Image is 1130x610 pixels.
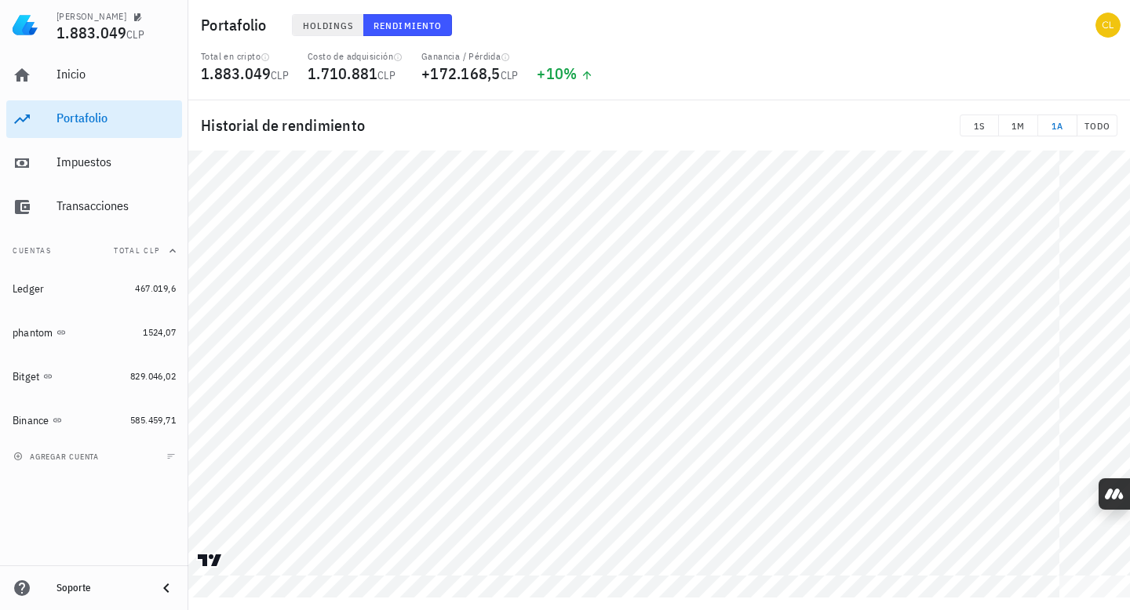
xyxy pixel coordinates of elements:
span: 1.883.049 [56,22,126,43]
button: agregar cuenta [9,448,106,464]
button: CuentasTotal CLP [6,232,182,270]
span: 467.019,6 [135,282,176,294]
button: 1A [1038,114,1077,136]
span: Total CLP [114,245,160,256]
span: CLP [501,68,519,82]
div: Binance [13,414,49,427]
span: 1.883.049 [201,63,271,84]
div: Transacciones [56,198,176,213]
img: LedgiFi [13,13,38,38]
h1: Portafolio [201,13,273,38]
span: 1M [1005,120,1031,132]
span: CLP [126,27,144,42]
span: 1524,07 [143,326,176,338]
div: Portafolio [56,111,176,125]
div: Ganancia / Pérdida [421,50,518,63]
a: Portafolio [6,100,182,138]
button: Rendimiento [363,14,452,36]
div: Total en cripto [201,50,289,63]
div: Ledger [13,282,45,296]
a: Impuestos [6,144,182,182]
span: CLP [377,68,395,82]
a: Ledger 467.019,6 [6,270,182,307]
span: 1.710.881 [308,63,377,84]
div: +10 [537,66,592,82]
a: Transacciones [6,188,182,226]
div: [PERSON_NAME] [56,10,126,23]
div: Inicio [56,67,176,82]
div: Soporte [56,582,144,594]
span: 1A [1044,120,1070,132]
span: 585.459,71 [130,414,176,426]
div: Bitget [13,370,40,383]
span: 1S [967,120,992,132]
a: Binance 585.459,71 [6,401,182,439]
div: avatar [1095,13,1121,38]
span: Holdings [302,20,354,31]
a: phantom 1524,07 [6,314,182,351]
div: Historial de rendimiento [188,100,1130,151]
span: +172.168,5 [421,63,501,84]
button: Holdings [292,14,364,36]
span: % [563,63,577,84]
div: phantom [13,326,53,339]
span: TODO [1084,120,1110,132]
a: Bitget 829.046,02 [6,358,182,395]
span: agregar cuenta [16,452,99,462]
button: 1M [999,114,1038,136]
span: CLP [271,68,289,82]
a: Inicio [6,56,182,94]
span: 829.046,02 [130,370,176,382]
button: 1S [960,114,999,136]
div: Costo de adquisición [308,50,403,63]
a: Charting by TradingView [196,553,224,568]
div: Impuestos [56,154,176,169]
span: Rendimiento [373,20,442,31]
button: TODO [1077,114,1117,136]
